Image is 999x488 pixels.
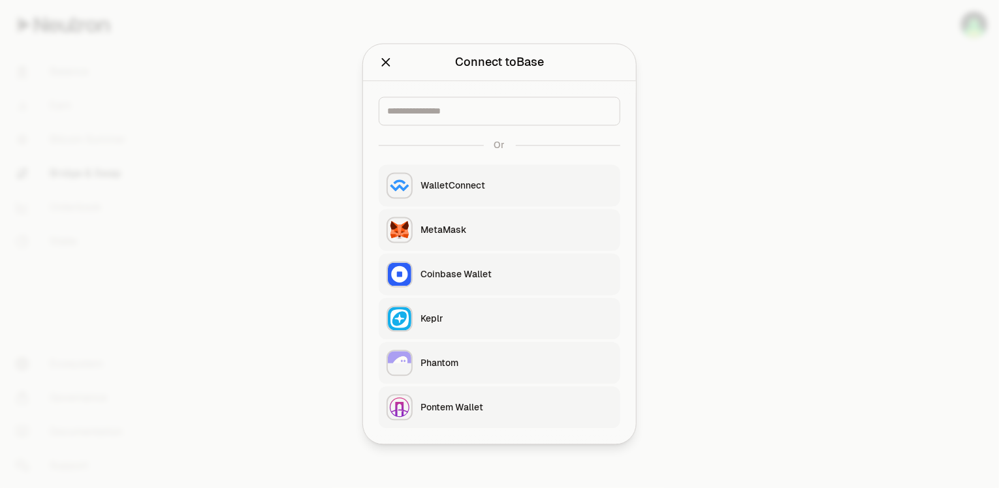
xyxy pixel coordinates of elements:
button: PhantomPhantom [379,343,620,384]
button: KeplrKeplr [379,298,620,340]
img: Keplr [388,307,411,331]
div: Phantom [420,357,612,370]
img: Phantom [388,352,411,375]
div: Connect to Base [455,53,544,72]
div: Or [494,139,505,152]
div: Pontem Wallet [420,401,612,414]
div: Coinbase Wallet [420,268,612,281]
div: Keplr [420,313,612,326]
button: Pontem WalletPontem Wallet [379,387,620,429]
img: Coinbase Wallet [388,263,411,286]
img: WalletConnect [388,174,411,198]
img: MetaMask [388,219,411,242]
button: WalletConnectWalletConnect [379,165,620,207]
div: WalletConnect [420,179,612,192]
button: Close [379,53,393,72]
button: Coinbase WalletCoinbase Wallet [379,254,620,296]
img: Pontem Wallet [388,396,411,419]
button: MetaMaskMetaMask [379,209,620,251]
div: MetaMask [420,224,612,237]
